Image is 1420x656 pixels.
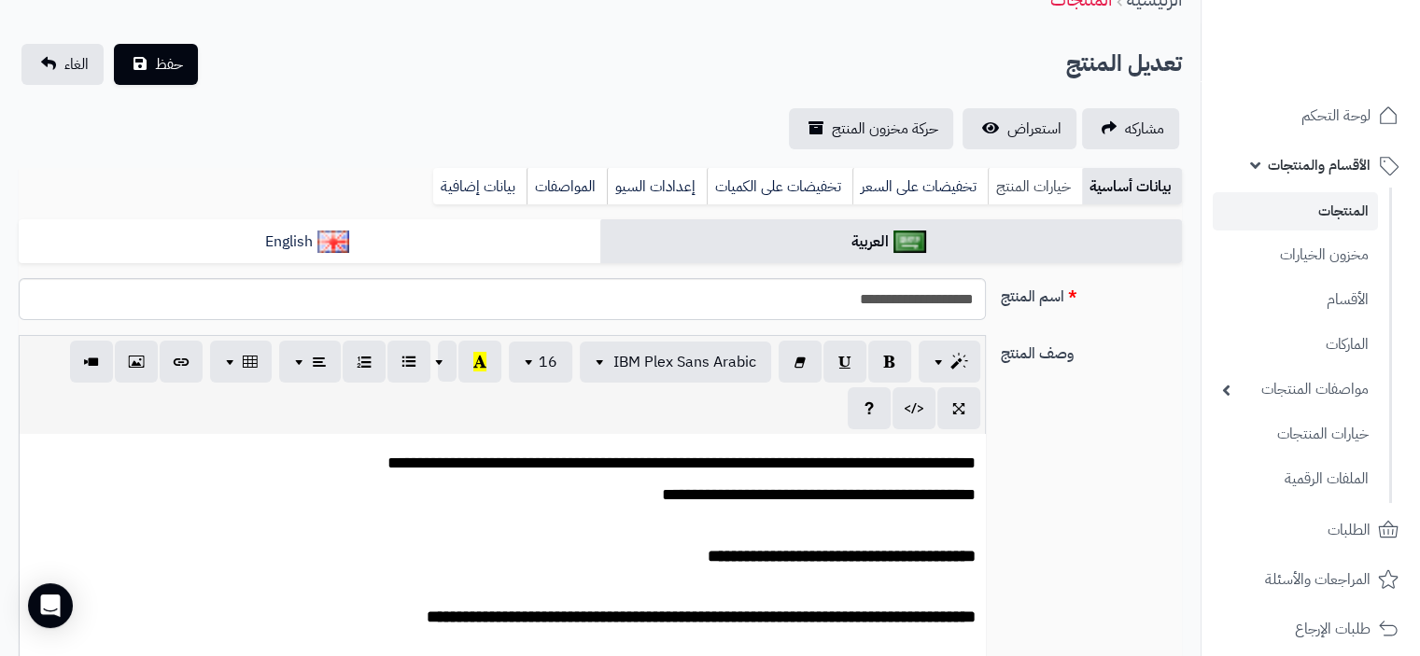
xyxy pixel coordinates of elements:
[1082,168,1182,205] a: بيانات أساسية
[993,335,1189,365] label: وصف المنتج
[1213,557,1409,602] a: المراجعات والأسئلة
[613,351,756,373] span: IBM Plex Sans Arabic
[600,219,1182,265] a: العربية
[509,342,572,383] button: 16
[64,53,89,76] span: الغاء
[1265,566,1371,593] span: المراجعات والأسئلة
[1213,192,1378,230] a: المنتجات
[607,168,707,205] a: إعدادات السيو
[1268,152,1371,178] span: الأقسام والمنتجات
[28,583,73,628] div: Open Intercom Messenger
[1213,235,1378,275] a: مخزون الخيارات
[1213,414,1378,454] a: خيارات المنتجات
[1328,517,1371,543] span: الطلبات
[1213,607,1409,651] a: طلبات الإرجاع
[19,219,600,265] a: English
[539,351,557,373] span: 16
[1082,108,1179,149] a: مشاركه
[963,108,1076,149] a: استعراض
[993,278,1189,308] label: اسم المنتج
[1066,45,1182,83] h2: تعديل المنتج
[317,230,350,253] img: English
[1007,118,1061,140] span: استعراض
[988,168,1082,205] a: خيارات المنتج
[1293,14,1402,53] img: logo-2.png
[1295,616,1371,642] span: طلبات الإرجاع
[21,44,104,85] a: الغاء
[893,230,926,253] img: العربية
[1213,459,1378,499] a: الملفات الرقمية
[1213,325,1378,365] a: الماركات
[527,168,607,205] a: المواصفات
[433,168,527,205] a: بيانات إضافية
[1125,118,1164,140] span: مشاركه
[1213,508,1409,552] a: الطلبات
[580,342,771,383] button: IBM Plex Sans Arabic
[114,44,198,85] button: حفظ
[1301,103,1371,129] span: لوحة التحكم
[789,108,953,149] a: حركة مخزون المنتج
[155,53,183,76] span: حفظ
[832,118,938,140] span: حركة مخزون المنتج
[1213,93,1409,138] a: لوحة التحكم
[852,168,988,205] a: تخفيضات على السعر
[707,168,852,205] a: تخفيضات على الكميات
[1213,370,1378,410] a: مواصفات المنتجات
[1213,280,1378,320] a: الأقسام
